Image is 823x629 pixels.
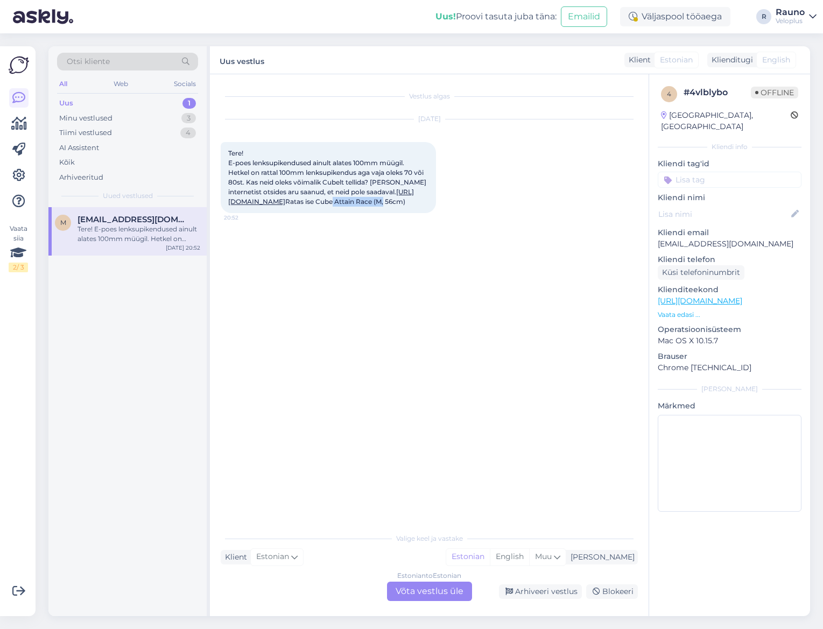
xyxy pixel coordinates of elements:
[762,54,790,66] span: English
[57,77,69,91] div: All
[435,11,456,22] b: Uus!
[435,10,557,23] div: Proovi tasuta juba täna:
[397,571,461,581] div: Estonian to Estonian
[182,98,196,109] div: 1
[586,584,638,599] div: Blokeeri
[658,284,801,295] p: Klienditeekond
[751,87,798,98] span: Offline
[9,224,28,272] div: Vaata siia
[220,53,264,67] label: Uus vestlus
[776,17,805,25] div: Veloplus
[59,98,73,109] div: Uus
[59,113,112,124] div: Minu vestlused
[658,351,801,362] p: Brauser
[756,9,771,24] div: R
[658,208,789,220] input: Lisa nimi
[658,384,801,394] div: [PERSON_NAME]
[561,6,607,27] button: Emailid
[658,296,742,306] a: [URL][DOMAIN_NAME]
[78,224,200,244] div: Tere! E-poes lenksupikendused ainult alates 100mm müügil. Hetkel on rattal 100mm lenksupikendus a...
[59,143,99,153] div: AI Assistent
[387,582,472,601] div: Võta vestlus üle
[180,128,196,138] div: 4
[658,227,801,238] p: Kliendi email
[221,114,638,124] div: [DATE]
[78,215,189,224] span: melviniito@hotmail.com
[59,172,103,183] div: Arhiveeritud
[620,7,730,26] div: Väljaspool tööaega
[59,128,112,138] div: Tiimi vestlused
[172,77,198,91] div: Socials
[67,56,110,67] span: Otsi kliente
[658,265,744,280] div: Küsi telefoninumbrit
[446,549,490,565] div: Estonian
[658,172,801,188] input: Lisa tag
[707,54,753,66] div: Klienditugi
[566,552,635,563] div: [PERSON_NAME]
[499,584,582,599] div: Arhiveeri vestlus
[658,335,801,347] p: Mac OS X 10.15.7
[166,244,200,252] div: [DATE] 20:52
[256,551,289,563] span: Estonian
[535,552,552,561] span: Muu
[658,324,801,335] p: Operatsioonisüsteem
[658,142,801,152] div: Kliendi info
[103,191,153,201] span: Uued vestlused
[776,8,817,25] a: RaunoVeloplus
[9,55,29,75] img: Askly Logo
[490,549,529,565] div: English
[221,534,638,543] div: Valige keel ja vastake
[221,552,247,563] div: Klient
[59,157,75,168] div: Kõik
[60,218,66,227] span: m
[667,90,671,98] span: 4
[658,158,801,169] p: Kliendi tag'id
[661,110,791,132] div: [GEOGRAPHIC_DATA], [GEOGRAPHIC_DATA]
[9,263,28,272] div: 2 / 3
[658,400,801,412] p: Märkmed
[684,86,751,99] div: # 4vlblybo
[624,54,651,66] div: Klient
[658,254,801,265] p: Kliendi telefon
[228,149,428,206] span: Tere! E-poes lenksupikendused ainult alates 100mm müügil. Hetkel on rattal 100mm lenksupikendus a...
[224,214,264,222] span: 20:52
[658,192,801,203] p: Kliendi nimi
[221,91,638,101] div: Vestlus algas
[660,54,693,66] span: Estonian
[658,310,801,320] p: Vaata edasi ...
[658,238,801,250] p: [EMAIL_ADDRESS][DOMAIN_NAME]
[181,113,196,124] div: 3
[776,8,805,17] div: Rauno
[658,362,801,373] p: Chrome [TECHNICAL_ID]
[111,77,130,91] div: Web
